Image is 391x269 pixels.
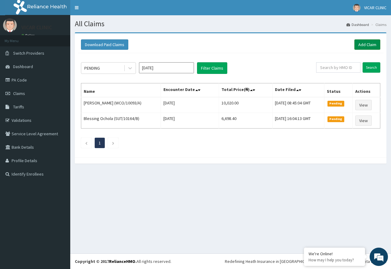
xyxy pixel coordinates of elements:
input: Select Month and Year [139,62,194,73]
strong: Copyright © 2017 . [75,259,137,264]
a: Page 1 is your current page [99,140,101,146]
a: Previous page [85,140,88,146]
span: Tariffs [13,104,24,110]
a: View [355,100,372,110]
div: Chat with us now [32,34,103,42]
a: Dashboard [346,22,369,27]
textarea: Type your message and hit 'Enter' [3,167,116,188]
span: We're online! [35,77,84,139]
th: Status [324,83,353,97]
footer: All rights reserved. [70,253,391,269]
a: Next page [112,140,115,146]
span: Pending [327,116,344,122]
img: User Image [353,4,360,12]
p: VICAR CLINIC [21,25,52,30]
a: Online [21,33,36,38]
span: VICAR CLINIC [364,5,386,10]
span: Claims [13,91,25,96]
span: Dashboard [13,64,33,69]
td: [DATE] [161,97,219,113]
th: Total Price(₦) [219,83,272,97]
th: Name [81,83,161,97]
td: Blessing Ochola (SUT/10164/B) [81,113,161,129]
img: User Image [3,18,17,32]
span: Pending [327,101,344,106]
input: Search [363,62,380,73]
a: Add Claim [354,39,380,50]
button: Download Paid Claims [81,39,128,50]
td: 6,698.40 [219,113,272,129]
th: Actions [353,83,380,97]
th: Date Filed [272,83,324,97]
div: Redefining Heath Insurance in [GEOGRAPHIC_DATA] using Telemedicine and Data Science! [225,258,386,264]
td: [DATE] 08:45:04 GMT [272,97,324,113]
div: PENDING [84,65,100,71]
h1: All Claims [75,20,386,28]
button: Filter Claims [197,62,227,74]
a: RelianceHMO [109,259,135,264]
td: [DATE] 16:04:13 GMT [272,113,324,129]
th: Encounter Date [161,83,219,97]
li: Claims [370,22,386,27]
img: d_794563401_company_1708531726252_794563401 [11,31,25,46]
td: [PERSON_NAME] (WCO/10093/A) [81,97,161,113]
span: Switch Providers [13,50,44,56]
input: Search by HMO ID [316,62,360,73]
td: [DATE] [161,113,219,129]
div: We're Online! [309,251,360,256]
a: View [355,115,372,126]
p: How may I help you today? [309,257,360,263]
td: 10,020.00 [219,97,272,113]
div: Minimize live chat window [100,3,115,18]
